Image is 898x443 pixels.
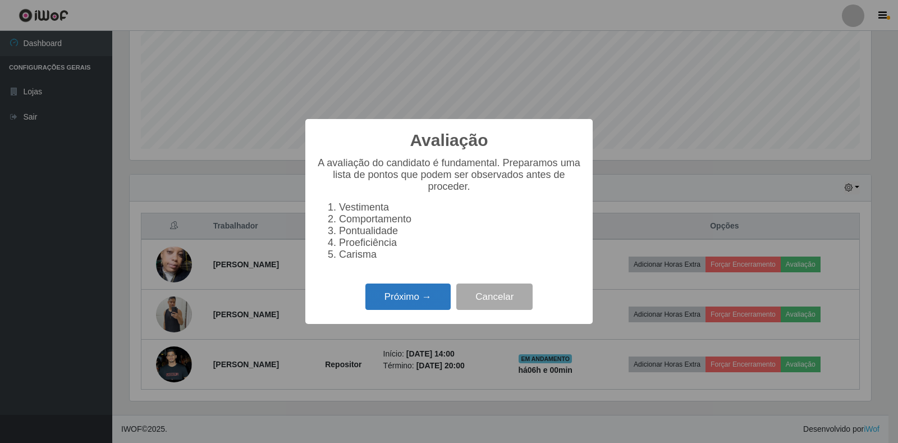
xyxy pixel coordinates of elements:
[456,284,533,310] button: Cancelar
[339,249,581,261] li: Carisma
[339,237,581,249] li: Proeficiência
[410,130,488,150] h2: Avaliação
[317,157,581,193] p: A avaliação do candidato é fundamental. Preparamos uma lista de pontos que podem ser observados a...
[339,213,581,225] li: Comportamento
[365,284,451,310] button: Próximo →
[339,202,581,213] li: Vestimenta
[339,225,581,237] li: Pontualidade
